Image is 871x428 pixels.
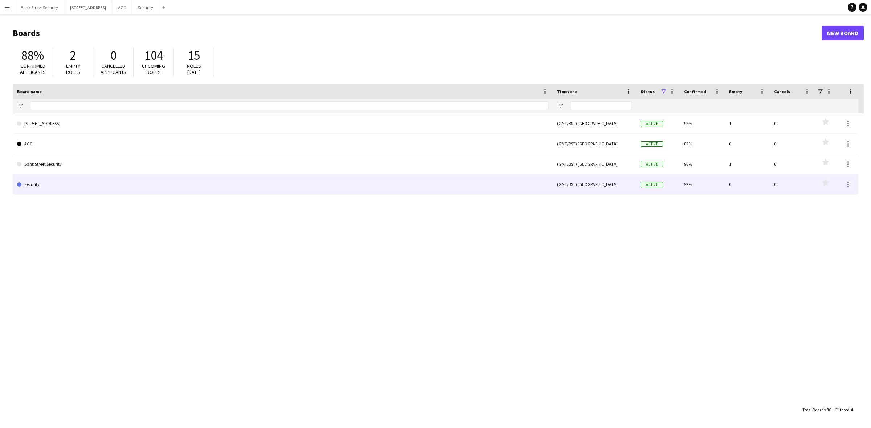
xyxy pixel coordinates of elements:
[725,154,770,174] div: 1
[802,403,831,417] div: :
[725,113,770,133] div: 1
[21,47,44,63] span: 88%
[187,63,201,75] span: Roles [DATE]
[684,89,706,94] span: Confirmed
[17,113,548,134] a: [STREET_ADDRESS]
[570,101,632,110] input: Timezone Filter Input
[641,182,663,187] span: Active
[851,407,853,412] span: 4
[680,174,725,194] div: 92%
[553,113,636,133] div: (GMT/BST) [GEOGRAPHIC_DATA]
[17,154,548,174] a: Bank Street Security
[641,121,663,126] span: Active
[553,174,636,194] div: (GMT/BST) [GEOGRAPHIC_DATA]
[770,174,815,194] div: 0
[66,63,80,75] span: Empty roles
[835,403,853,417] div: :
[641,141,663,147] span: Active
[101,63,126,75] span: Cancelled applicants
[64,0,112,14] button: [STREET_ADDRESS]
[725,134,770,154] div: 0
[641,89,655,94] span: Status
[835,407,850,412] span: Filtered
[132,0,159,14] button: Security
[729,89,742,94] span: Empty
[557,103,564,109] button: Open Filter Menu
[13,28,822,38] h1: Boards
[822,26,864,40] a: New Board
[770,113,815,133] div: 0
[774,89,790,94] span: Cancels
[20,63,46,75] span: Confirmed applicants
[144,47,163,63] span: 104
[770,134,815,154] div: 0
[30,101,548,110] input: Board name Filter Input
[17,174,548,195] a: Security
[15,0,64,14] button: Bank Street Security
[680,134,725,154] div: 82%
[553,134,636,154] div: (GMT/BST) [GEOGRAPHIC_DATA]
[112,0,132,14] button: AGC
[770,154,815,174] div: 0
[188,47,200,63] span: 15
[802,407,826,412] span: Total Boards
[725,174,770,194] div: 0
[17,89,42,94] span: Board name
[17,103,24,109] button: Open Filter Menu
[680,113,725,133] div: 92%
[641,162,663,167] span: Active
[557,89,577,94] span: Timezone
[553,154,636,174] div: (GMT/BST) [GEOGRAPHIC_DATA]
[142,63,165,75] span: Upcoming roles
[827,407,831,412] span: 30
[680,154,725,174] div: 96%
[17,134,548,154] a: AGC
[70,47,76,63] span: 2
[110,47,116,63] span: 0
